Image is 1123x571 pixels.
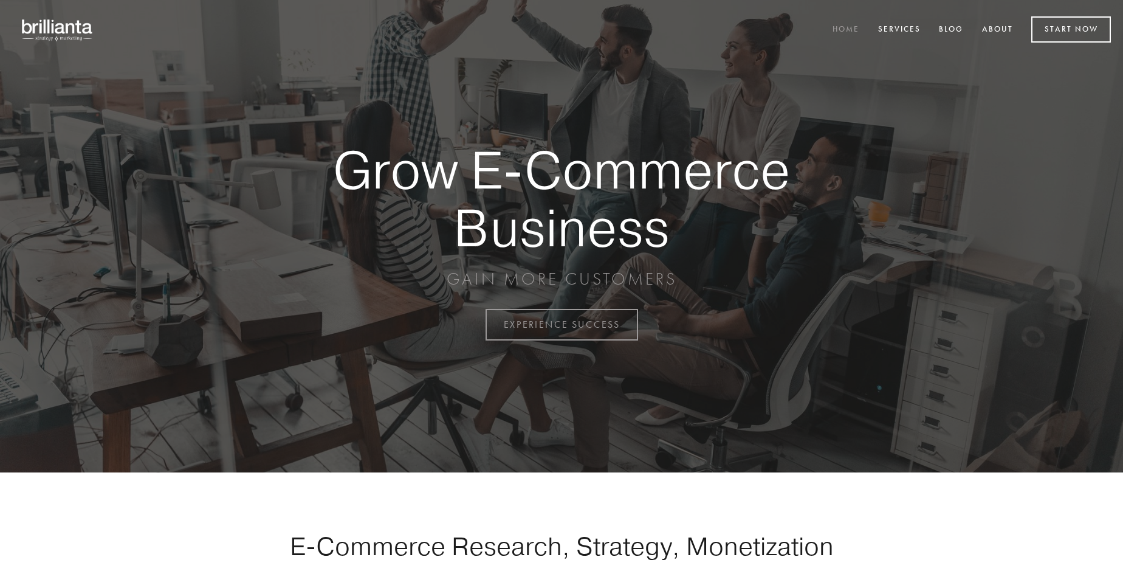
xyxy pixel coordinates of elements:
a: EXPERIENCE SUCCESS [486,309,638,341]
img: brillianta - research, strategy, marketing [12,12,103,47]
strong: Grow E-Commerce Business [290,141,833,256]
h1: E-Commerce Research, Strategy, Monetization [252,531,871,561]
a: About [974,20,1021,40]
a: Blog [931,20,971,40]
p: GAIN MORE CUSTOMERS [290,268,833,290]
a: Services [870,20,929,40]
a: Start Now [1031,16,1111,43]
a: Home [825,20,867,40]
